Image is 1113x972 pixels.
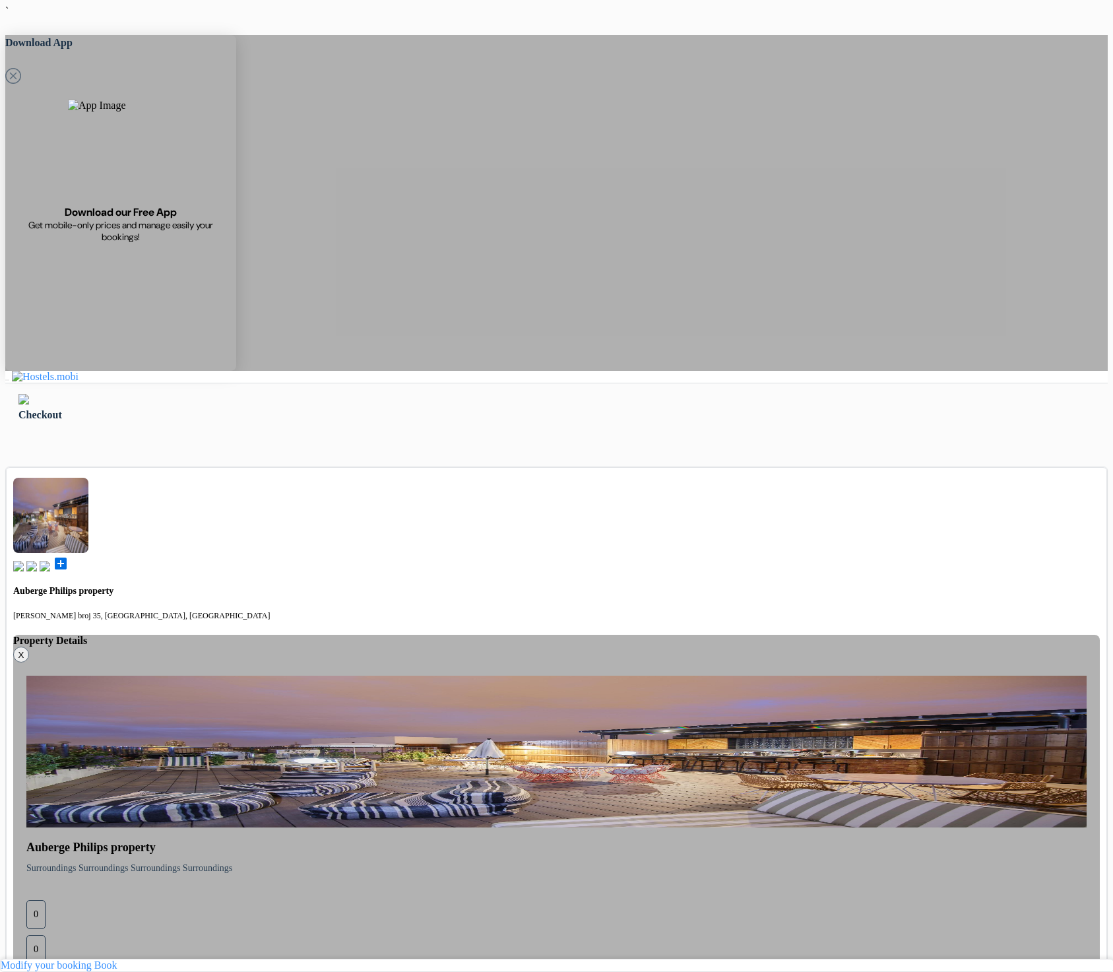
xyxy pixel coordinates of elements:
h4: Auberge Philips property [26,841,1087,855]
img: truck.svg [40,561,50,571]
small: [PERSON_NAME] broj 35, [GEOGRAPHIC_DATA], [GEOGRAPHIC_DATA] [13,611,270,620]
span: Checkout [18,409,62,420]
a: Book [94,959,117,971]
h4: Auberge Philips property [13,586,1100,597]
div: 0 [26,900,46,929]
button: X [13,647,29,663]
div: 0 [26,935,46,964]
a: Modify your booking [1,959,92,971]
h4: Property Details [13,635,1100,647]
img: left_arrow.svg [18,394,29,405]
h5: Download App [5,35,236,51]
img: music.svg [26,561,37,571]
span: add_box [53,556,69,571]
a: add_box [53,562,69,573]
img: book.svg [13,561,24,571]
span: Surroundings Surroundings Surroundings Surroundings [26,863,232,873]
img: App Image [68,100,174,205]
svg: Close [5,68,21,84]
span: Download our Free App [65,205,177,219]
span: Get mobile-only prices and manage easily your bookings! [20,219,221,243]
img: Hostels.mobi [12,371,79,383]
